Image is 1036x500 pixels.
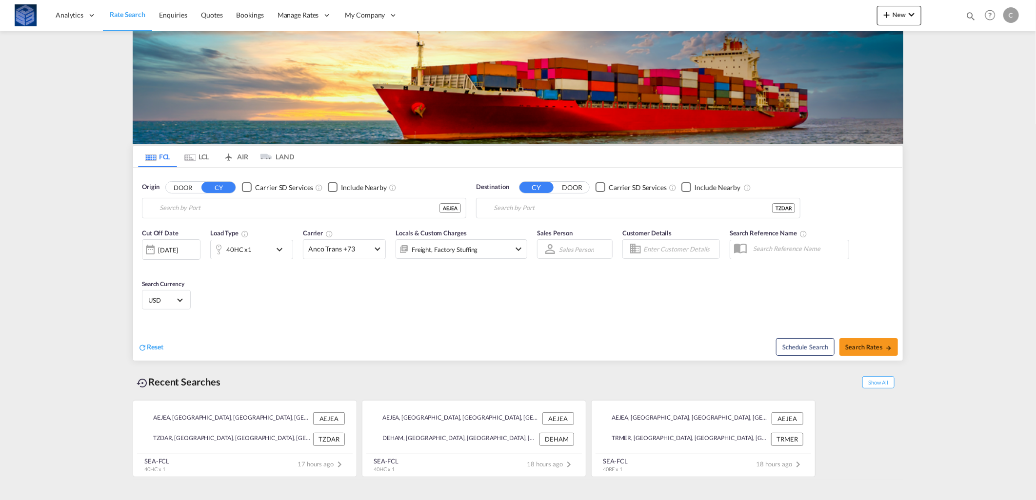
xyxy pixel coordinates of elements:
[313,412,345,425] div: AEJEA
[622,229,672,237] span: Customer Details
[591,400,816,477] recent-search-card: AEJEA, [GEOGRAPHIC_DATA], [GEOGRAPHIC_DATA], [GEOGRAPHIC_DATA], [GEOGRAPHIC_DATA] AEJEATRMER, [GE...
[325,230,333,238] md-icon: The selected Trucker/Carrierwill be displayed in the rate results If the rates are from another f...
[133,168,903,361] div: Origin DOOR CY Checkbox No InkUnchecked: Search for CY (Container Yard) services for all selected...
[148,296,176,305] span: USD
[877,6,921,25] button: icon-plus 400-fgNewicon-chevron-down
[748,241,849,256] input: Search Reference Name
[166,182,200,193] button: DOOR
[965,11,976,21] md-icon: icon-magnify
[756,460,804,468] span: 18 hours ago
[159,11,187,19] span: Enquiries
[223,151,235,158] md-icon: icon-airplane
[681,182,740,192] md-checkbox: Checkbox No Ink
[542,412,574,425] div: AEJEA
[328,182,387,192] md-checkbox: Checkbox No Ink
[142,229,179,237] span: Cut Off Date
[537,229,573,237] span: Sales Person
[133,31,903,144] img: LCL+%26+FCL+BACKGROUND.png
[133,400,357,477] recent-search-card: AEJEA, [GEOGRAPHIC_DATA], [GEOGRAPHIC_DATA], [GEOGRAPHIC_DATA], [GEOGRAPHIC_DATA] AEJEATZDAR, [GE...
[145,412,311,425] div: AEJEA, Jebel Ali, United Arab Emirates, Middle East, Middle East
[1003,7,1019,23] div: C
[142,182,159,192] span: Origin
[210,240,293,259] div: 40HC x1icon-chevron-down
[110,10,145,19] span: Rate Search
[374,412,540,425] div: AEJEA, Jebel Ali, United Arab Emirates, Middle East, Middle East
[374,433,537,445] div: DEHAM, Hamburg, Germany, Western Europe, Europe
[881,9,893,20] md-icon: icon-plus 400-fg
[603,433,769,445] div: TRMER, Mersin, Türkiye, South West Asia, Asia Pacific
[730,229,807,237] span: Search Reference Name
[159,201,439,215] input: Search by Port
[177,146,216,167] md-tab-item: LCL
[241,230,249,238] md-icon: icon-information-outline
[513,243,524,255] md-icon: icon-chevron-down
[839,338,898,356] button: Search Ratesicon-arrow-right
[563,459,575,470] md-icon: icon-chevron-right
[362,400,586,477] recent-search-card: AEJEA, [GEOGRAPHIC_DATA], [GEOGRAPHIC_DATA], [GEOGRAPHIC_DATA], [GEOGRAPHIC_DATA] AEJEADEHAM, [GE...
[389,184,397,192] md-icon: Unchecked: Ignores neighbouring ports when fetching rates.Checked : Includes neighbouring ports w...
[142,239,200,260] div: [DATE]
[603,412,769,425] div: AEJEA, Jebel Ali, United Arab Emirates, Middle East, Middle East
[308,244,372,254] span: Anco Trans +73
[862,376,895,388] span: Show All
[982,7,1003,24] div: Help
[555,182,589,193] button: DOOR
[201,11,222,19] span: Quotes
[539,433,574,445] div: DEHAM
[142,259,149,272] md-datepicker: Select
[374,457,398,465] div: SEA-FCL
[476,182,509,192] span: Destination
[743,184,751,192] md-icon: Unchecked: Ignores neighbouring ports when fetching rates.Checked : Includes neighbouring ports w...
[519,182,554,193] button: CY
[772,412,803,425] div: AEJEA
[885,345,892,351] md-icon: icon-arrow-right
[374,466,395,472] span: 40HC x 1
[255,146,294,167] md-tab-item: LAND
[255,183,313,192] div: Carrier SD Services
[145,433,311,445] div: TZDAR, Dar es Salaam, Tanzania, United Republic of, Eastern Africa, Africa
[56,10,83,20] span: Analytics
[345,10,385,20] span: My Company
[477,198,800,218] md-input-container: Dar es Salaam, TZDAR
[216,146,255,167] md-tab-item: AIR
[396,229,467,237] span: Locals & Custom Charges
[776,338,835,356] button: Note: By default Schedule search will only considerorigin ports, destination ports and cut off da...
[133,371,224,393] div: Recent Searches
[226,243,252,256] div: 40HC x1
[558,242,595,256] md-select: Sales Person
[158,246,178,254] div: [DATE]
[142,280,184,288] span: Search Currency
[138,146,294,167] md-pagination-wrapper: Use the left and right arrow keys to navigate between tabs
[278,10,319,20] span: Manage Rates
[965,11,976,25] div: icon-magnify
[603,457,628,465] div: SEA-FCL
[792,459,804,470] md-icon: icon-chevron-right
[142,198,466,218] md-input-container: Jebel Ali, AEJEA
[772,203,795,213] div: TZDAR
[906,9,917,20] md-icon: icon-chevron-down
[845,343,892,351] span: Search Rates
[147,293,185,307] md-select: Select Currency: $ USDUnited States Dollar
[147,343,163,351] span: Reset
[138,146,177,167] md-tab-item: FCL
[274,244,290,255] md-icon: icon-chevron-down
[771,433,803,445] div: TRMER
[439,203,461,213] div: AEJEA
[313,433,345,445] div: TZDAR
[494,201,772,215] input: Search by Port
[298,460,345,468] span: 17 hours ago
[643,242,717,256] input: Enter Customer Details
[881,11,917,19] span: New
[669,184,677,192] md-icon: Unchecked: Search for CY (Container Yard) services for all selected carriers.Checked : Search for...
[412,243,478,256] div: Freight Factory Stuffing
[609,183,667,192] div: Carrier SD Services
[334,459,345,470] md-icon: icon-chevron-right
[138,343,147,352] md-icon: icon-refresh
[137,377,148,389] md-icon: icon-backup-restore
[303,229,333,237] span: Carrier
[138,342,163,353] div: icon-refreshReset
[695,183,740,192] div: Include Nearby
[242,182,313,192] md-checkbox: Checkbox No Ink
[527,460,575,468] span: 18 hours ago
